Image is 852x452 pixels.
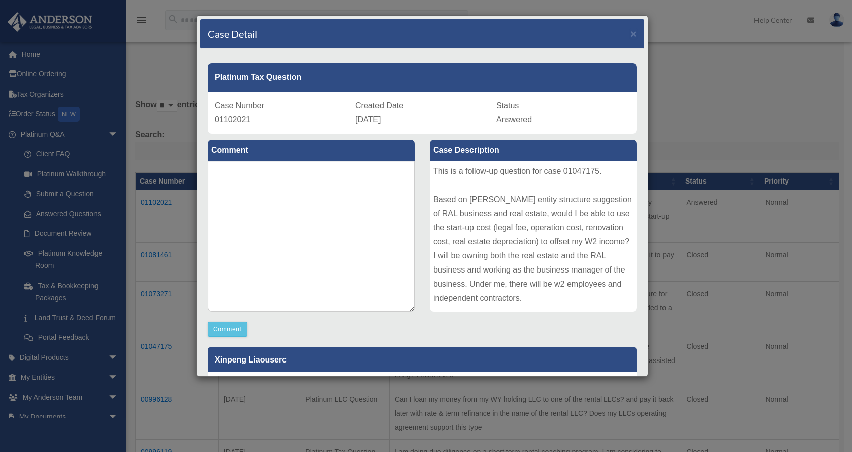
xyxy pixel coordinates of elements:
[630,28,637,39] span: ×
[208,27,257,41] h4: Case Detail
[430,161,637,312] div: This is a follow-up question for case 01047175. Based on [PERSON_NAME] entity structure suggestio...
[355,115,381,124] span: [DATE]
[208,63,637,92] div: Platinum Tax Question
[215,101,264,110] span: Case Number
[355,101,403,110] span: Created Date
[215,115,250,124] span: 01102021
[430,140,637,161] label: Case Description
[208,140,415,161] label: Comment
[630,28,637,39] button: Close
[208,347,637,372] p: Xinpeng Liaouserc
[496,101,519,110] span: Status
[496,115,532,124] span: Answered
[208,322,247,337] button: Comment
